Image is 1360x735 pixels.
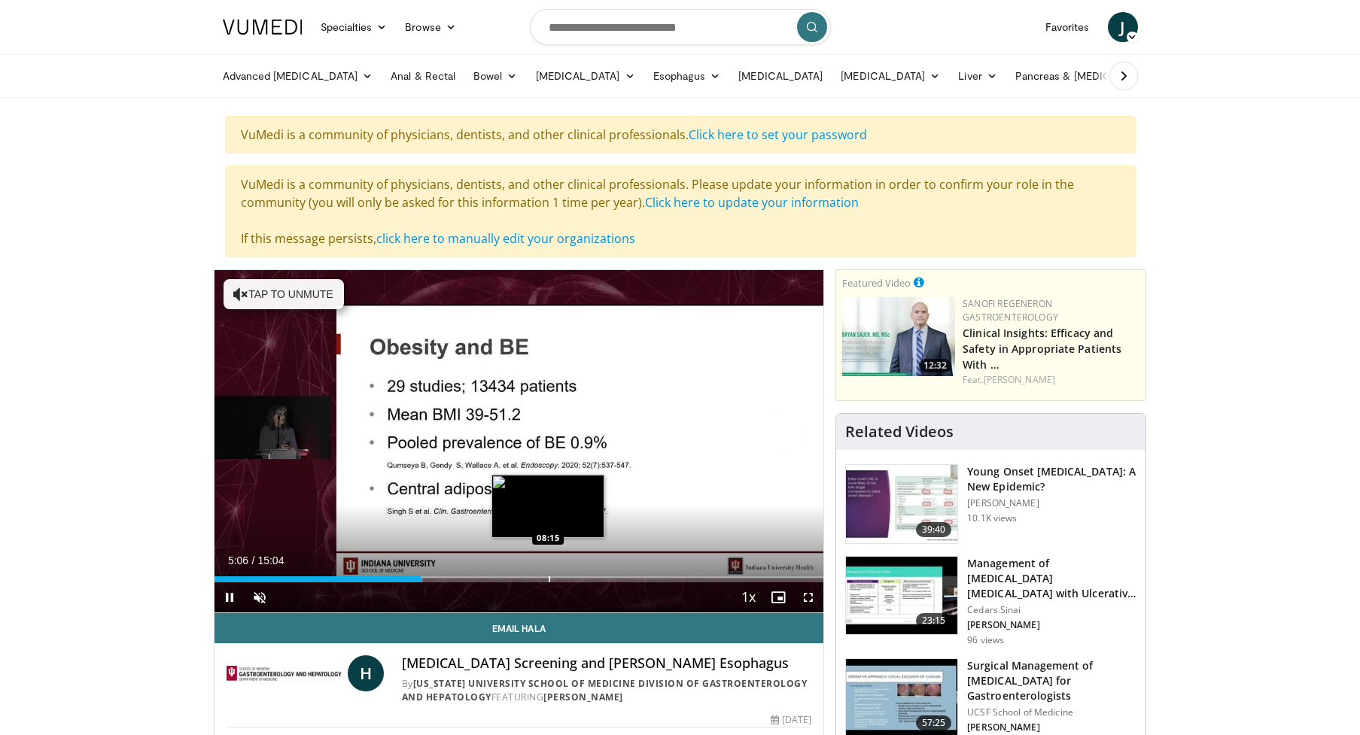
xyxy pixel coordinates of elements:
a: [MEDICAL_DATA] [832,61,949,91]
input: Search topics, interventions [530,9,831,45]
span: 23:15 [916,613,952,628]
p: [PERSON_NAME] [967,497,1136,509]
img: image.jpeg [491,475,604,538]
span: 15:04 [257,554,284,566]
a: [PERSON_NAME] [543,691,623,703]
a: Specialties [312,12,397,42]
a: 12:32 [842,297,955,376]
span: 39:40 [916,522,952,537]
a: Advanced [MEDICAL_DATA] [214,61,382,91]
img: 5fe88c0f-9f33-4433-ade1-79b064a0283b.150x105_q85_crop-smart_upscale.jpg [846,557,957,635]
h3: Management of [MEDICAL_DATA] [MEDICAL_DATA] with Ulcerative [MEDICAL_DATA] [967,556,1136,601]
a: Esophagus [644,61,730,91]
a: [MEDICAL_DATA] [729,61,832,91]
button: Tap to unmute [224,279,344,309]
p: 10.1K views [967,512,1017,524]
p: [PERSON_NAME] [967,619,1136,631]
a: H [348,655,384,691]
img: b23cd043-23fa-4b3f-b698-90acdd47bf2e.150x105_q85_crop-smart_upscale.jpg [846,465,957,543]
a: Liver [949,61,1006,91]
a: Click here to update your information [645,194,859,211]
a: Favorites [1036,12,1099,42]
a: click here to manually edit your organizations [376,230,635,247]
p: Cedars Sinai [967,604,1136,616]
a: Sanofi Regeneron Gastroenterology [963,297,1058,323]
a: Pancreas & [MEDICAL_DATA] [1006,61,1182,91]
p: [PERSON_NAME] [967,721,1136,733]
span: 12:32 [919,359,951,372]
a: Browse [396,12,465,42]
h4: Related Videos [845,423,954,441]
a: [US_STATE] University School of Medicine Division of Gastroenterology and Hepatology [402,677,808,703]
span: / [252,554,255,566]
a: 23:15 Management of [MEDICAL_DATA] [MEDICAL_DATA] with Ulcerative [MEDICAL_DATA] Cedars Sinai [PE... [845,556,1136,646]
a: Clinical Insights: Efficacy and Safety in Appropriate Patients With … [963,326,1121,372]
video-js: Video Player [214,270,824,613]
a: 39:40 Young Onset [MEDICAL_DATA]: A New Epidemic? [PERSON_NAME] 10.1K views [845,464,1136,544]
a: Email Hala [214,613,824,643]
div: VuMedi is a community of physicians, dentists, and other clinical professionals. Please update yo... [225,166,1136,257]
div: By FEATURING [402,677,811,704]
h3: Young Onset [MEDICAL_DATA]: A New Epidemic? [967,464,1136,494]
button: Playback Rate [733,582,763,612]
span: 5:06 [228,554,248,566]
a: [PERSON_NAME] [984,373,1055,386]
a: Anal & Rectal [382,61,464,91]
a: J [1108,12,1138,42]
div: Feat. [963,373,1139,387]
p: UCSF School of Medicine [967,706,1136,718]
img: Indiana University School of Medicine Division of Gastroenterology and Hepatology [227,655,342,691]
button: Pause [214,582,245,612]
button: Fullscreen [793,582,823,612]
span: 57:25 [916,715,952,730]
img: bf9ce42c-6823-4735-9d6f-bc9dbebbcf2c.png.150x105_q85_crop-smart_upscale.jpg [842,297,955,376]
a: Click here to set your password [689,126,867,143]
img: VuMedi Logo [223,20,303,35]
h3: Surgical Management of [MEDICAL_DATA] for Gastroenterologists [967,658,1136,703]
a: [MEDICAL_DATA] [527,61,644,91]
div: Progress Bar [214,576,824,582]
div: [DATE] [771,713,811,727]
small: Featured Video [842,276,911,290]
h4: [MEDICAL_DATA] Screening and [PERSON_NAME] Esophagus [402,655,811,672]
div: VuMedi is a community of physicians, dentists, and other clinical professionals. [225,116,1136,153]
button: Unmute [245,582,275,612]
a: Bowel [464,61,526,91]
button: Enable picture-in-picture mode [763,582,793,612]
p: 96 views [967,634,1004,646]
